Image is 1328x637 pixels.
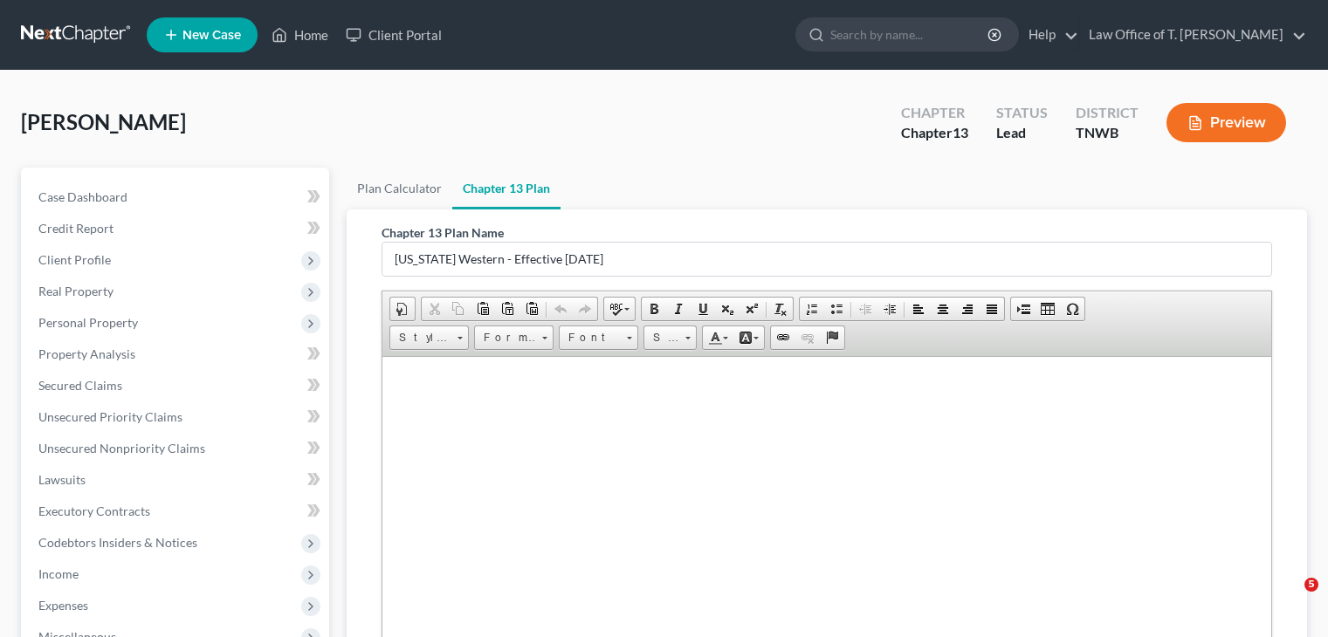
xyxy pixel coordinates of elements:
a: Redo [573,298,597,320]
a: Undo [548,298,573,320]
span: Case Dashboard [38,189,127,204]
iframe: Intercom live chat [1269,578,1311,620]
span: Secured Claims [38,378,122,393]
a: Unsecured Priority Claims [24,401,329,433]
a: Link [771,326,795,349]
a: Size [643,325,697,350]
a: Credit Report [24,213,329,244]
span: [PERSON_NAME] [21,109,186,134]
input: Enter name... [382,243,1271,276]
a: Document Properties [390,298,415,320]
span: Lawsuits [38,472,86,487]
a: Bold [642,298,666,320]
a: Property Analysis [24,339,329,370]
span: Format [475,326,536,349]
a: Copy [446,298,471,320]
span: Personal Property [38,315,138,330]
a: Secured Claims [24,370,329,401]
span: Real Property [38,284,114,298]
span: Font [560,326,621,349]
a: Help [1020,19,1078,51]
a: Plan Calculator [347,168,452,209]
a: Increase Indent [877,298,902,320]
a: Italic [666,298,691,320]
span: 5 [1304,578,1318,592]
span: Size [644,326,679,349]
a: Paste from Word [520,298,544,320]
span: Unsecured Nonpriority Claims [38,441,205,455]
div: TNWB [1076,123,1139,143]
a: Paste [471,298,495,320]
a: Justify [980,298,1004,320]
div: District [1076,103,1139,123]
a: Underline [691,298,715,320]
span: Credit Report [38,221,114,236]
a: Subscript [715,298,740,320]
span: Unsecured Priority Claims [38,409,182,424]
a: Remove Format [768,298,793,320]
label: Chapter 13 Plan Name [382,223,504,242]
a: Insert/Remove Bulleted List [824,298,849,320]
a: Chapter 13 Plan [452,168,561,209]
a: Case Dashboard [24,182,329,213]
a: Paste as plain text [495,298,520,320]
a: Cut [422,298,446,320]
a: Font [559,325,638,350]
span: Executory Contracts [38,503,150,518]
a: Background Color [733,326,764,349]
div: Lead [996,123,1048,143]
input: Search by name... [830,18,990,51]
a: Client Portal [337,19,451,51]
a: Unlink [795,326,820,349]
a: Align Right [955,298,980,320]
a: Align Left [906,298,931,320]
a: Table [1036,298,1060,320]
span: New Case [182,29,241,42]
a: Lawsuits [24,464,329,496]
a: Law Office of T. [PERSON_NAME] [1080,19,1306,51]
a: Center [931,298,955,320]
a: Decrease Indent [853,298,877,320]
a: Spell Checker [604,298,635,320]
span: Client Profile [38,252,111,267]
div: Status [996,103,1048,123]
button: Preview [1166,103,1286,142]
a: Unsecured Nonpriority Claims [24,433,329,464]
a: Insert Special Character [1060,298,1084,320]
span: Expenses [38,598,88,613]
span: 13 [953,124,968,140]
a: Styles [389,325,469,350]
span: Styles [390,326,451,349]
a: Text Color [703,326,733,349]
div: Chapter [901,123,968,143]
a: Insert/Remove Numbered List [800,298,824,320]
a: Insert Page Break for Printing [1011,298,1036,320]
a: Anchor [820,326,844,349]
a: Superscript [740,298,764,320]
a: Format [474,325,554,350]
a: Executory Contracts [24,496,329,527]
div: Chapter [901,103,968,123]
span: Codebtors Insiders & Notices [38,535,197,550]
span: Income [38,566,79,581]
a: Home [263,19,337,51]
span: Property Analysis [38,346,135,361]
